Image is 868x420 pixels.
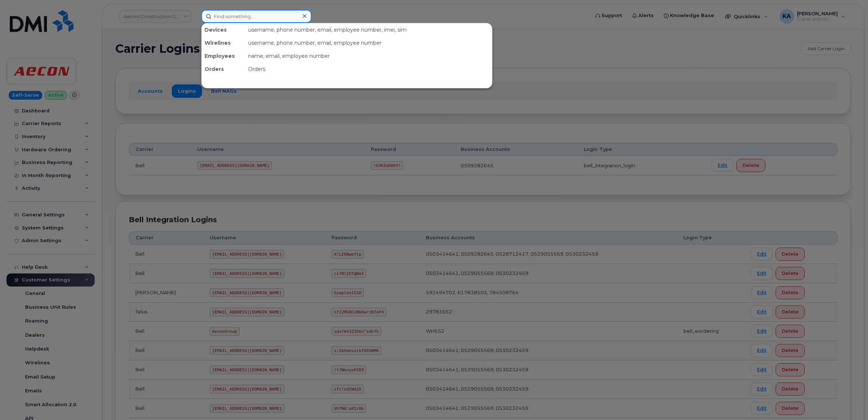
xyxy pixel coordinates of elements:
div: username, phone number, email, employee number, imei, sim [245,23,492,36]
div: name, email, employee number [245,49,492,63]
div: Devices [202,23,245,36]
div: Employees [202,49,245,63]
div: Orders [245,63,492,76]
div: Wirelines [202,36,245,49]
div: username, phone number, email, employee number [245,36,492,49]
div: Orders [202,63,245,76]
